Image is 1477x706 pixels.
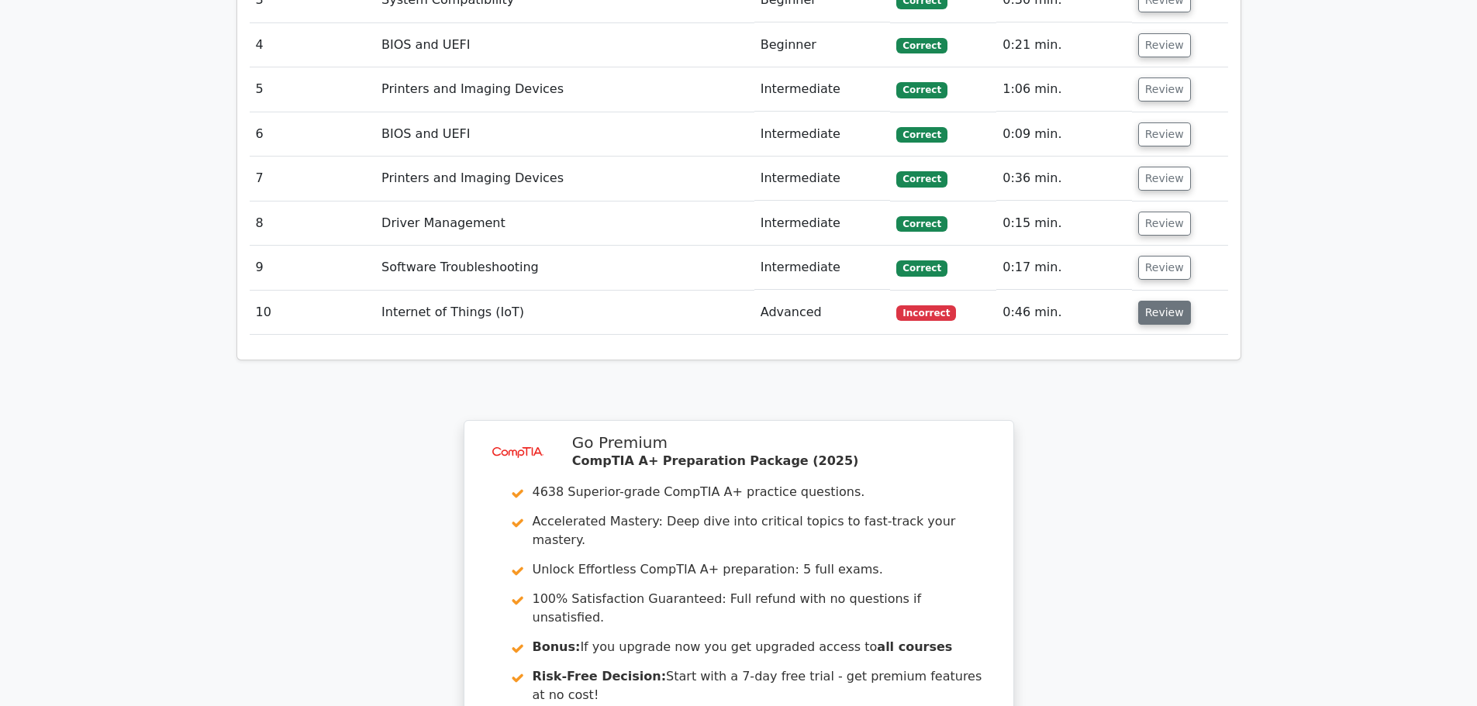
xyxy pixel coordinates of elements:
[1138,301,1191,325] button: Review
[754,112,891,157] td: Intermediate
[996,67,1131,112] td: 1:06 min.
[896,260,947,276] span: Correct
[250,112,376,157] td: 6
[250,246,376,290] td: 9
[1138,256,1191,280] button: Review
[996,291,1131,335] td: 0:46 min.
[1138,167,1191,191] button: Review
[996,157,1131,201] td: 0:36 min.
[250,23,376,67] td: 4
[375,157,754,201] td: Printers and Imaging Devices
[896,127,947,143] span: Correct
[896,82,947,98] span: Correct
[996,23,1131,67] td: 0:21 min.
[754,67,891,112] td: Intermediate
[375,201,754,246] td: Driver Management
[250,201,376,246] td: 8
[754,157,891,201] td: Intermediate
[754,246,891,290] td: Intermediate
[754,201,891,246] td: Intermediate
[250,291,376,335] td: 10
[1138,122,1191,146] button: Review
[996,246,1131,290] td: 0:17 min.
[1138,77,1191,102] button: Review
[896,171,947,187] span: Correct
[375,23,754,67] td: BIOS and UEFI
[996,201,1131,246] td: 0:15 min.
[1138,212,1191,236] button: Review
[896,38,947,53] span: Correct
[754,23,891,67] td: Beginner
[996,112,1131,157] td: 0:09 min.
[1138,33,1191,57] button: Review
[375,291,754,335] td: Internet of Things (IoT)
[375,246,754,290] td: Software Troubleshooting
[375,112,754,157] td: BIOS and UEFI
[250,67,376,112] td: 5
[250,157,376,201] td: 7
[754,291,891,335] td: Advanced
[375,67,754,112] td: Printers and Imaging Devices
[896,305,956,321] span: Incorrect
[896,216,947,232] span: Correct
